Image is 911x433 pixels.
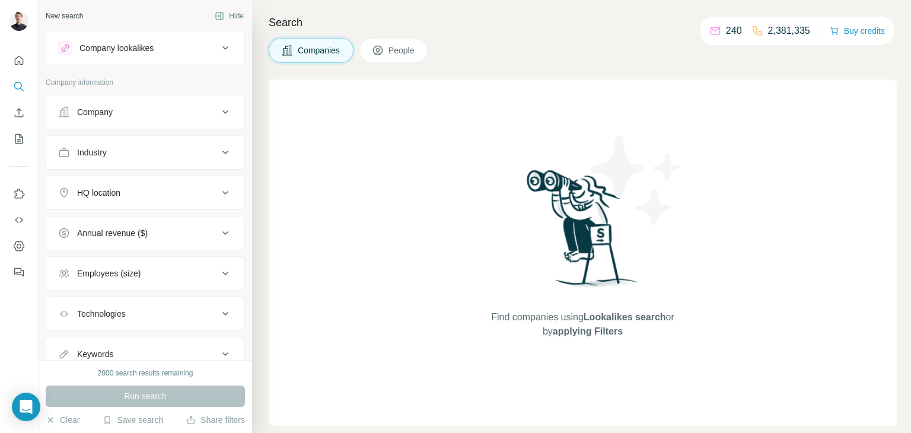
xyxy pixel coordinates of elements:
[46,259,244,288] button: Employees (size)
[488,310,677,339] span: Find companies using or by
[9,262,28,283] button: Feedback
[46,77,245,88] p: Company information
[830,23,885,39] button: Buy credits
[46,11,83,21] div: New search
[77,106,113,118] div: Company
[46,300,244,328] button: Technologies
[553,326,623,336] span: applying Filters
[46,34,244,62] button: Company lookalikes
[9,128,28,149] button: My lists
[12,393,40,421] div: Open Intercom Messenger
[46,98,244,126] button: Company
[583,127,690,234] img: Surfe Illustration - Stars
[726,24,742,38] p: 240
[98,368,193,378] div: 2000 search results remaining
[9,209,28,231] button: Use Surfe API
[77,308,126,320] div: Technologies
[103,414,163,426] button: Save search
[298,44,341,56] span: Companies
[46,414,79,426] button: Clear
[186,414,245,426] button: Share filters
[9,50,28,71] button: Quick start
[584,312,666,322] span: Lookalikes search
[206,7,252,25] button: Hide
[77,227,148,239] div: Annual revenue ($)
[9,76,28,97] button: Search
[768,24,810,38] p: 2,381,335
[79,42,154,54] div: Company lookalikes
[46,340,244,368] button: Keywords
[521,167,645,299] img: Surfe Illustration - Woman searching with binoculars
[9,235,28,257] button: Dashboard
[9,12,28,31] img: Avatar
[9,102,28,123] button: Enrich CSV
[46,138,244,167] button: Industry
[77,187,120,199] div: HQ location
[269,14,897,31] h4: Search
[388,44,416,56] span: People
[77,147,107,158] div: Industry
[77,348,113,360] div: Keywords
[46,179,244,207] button: HQ location
[77,268,141,279] div: Employees (size)
[46,219,244,247] button: Annual revenue ($)
[9,183,28,205] button: Use Surfe on LinkedIn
